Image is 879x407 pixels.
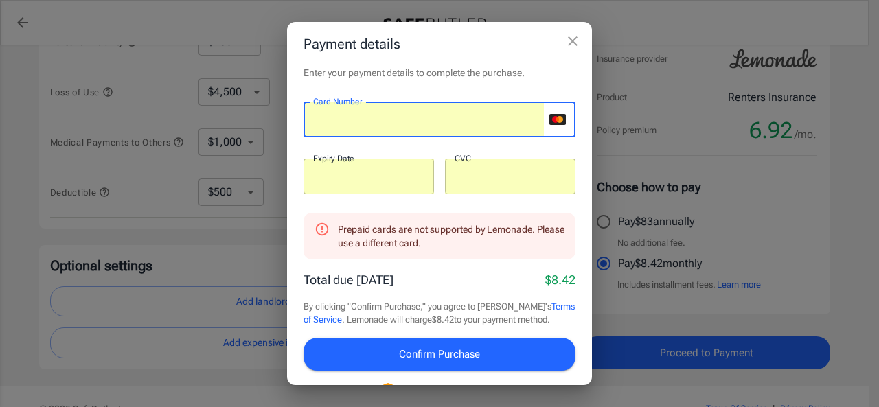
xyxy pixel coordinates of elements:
label: CVC [455,152,471,164]
iframe: To enrich screen reader interactions, please activate Accessibility in Grammarly extension settings [455,170,566,183]
svg: mastercard [549,114,566,125]
p: Your transaction is secure [400,384,499,397]
p: By clicking "Confirm Purchase," you agree to [PERSON_NAME]'s . Lemonade will charge $8.42 to your... [304,300,575,327]
span: Confirm Purchase [399,345,480,363]
div: Prepaid cards are not supported by Lemonade. Please use a different card. [338,217,564,255]
iframe: To enrich screen reader interactions, please activate Accessibility in Grammarly extension settings [313,113,544,126]
h2: Payment details [287,22,592,66]
button: close [559,27,586,55]
label: Card Number [313,95,362,107]
p: Total due [DATE] [304,270,393,289]
button: Confirm Purchase [304,338,575,371]
label: Expiry Date [313,152,354,164]
p: Enter your payment details to complete the purchase. [304,66,575,80]
p: $8.42 [545,270,575,289]
iframe: To enrich screen reader interactions, please activate Accessibility in Grammarly extension settings [313,170,424,183]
